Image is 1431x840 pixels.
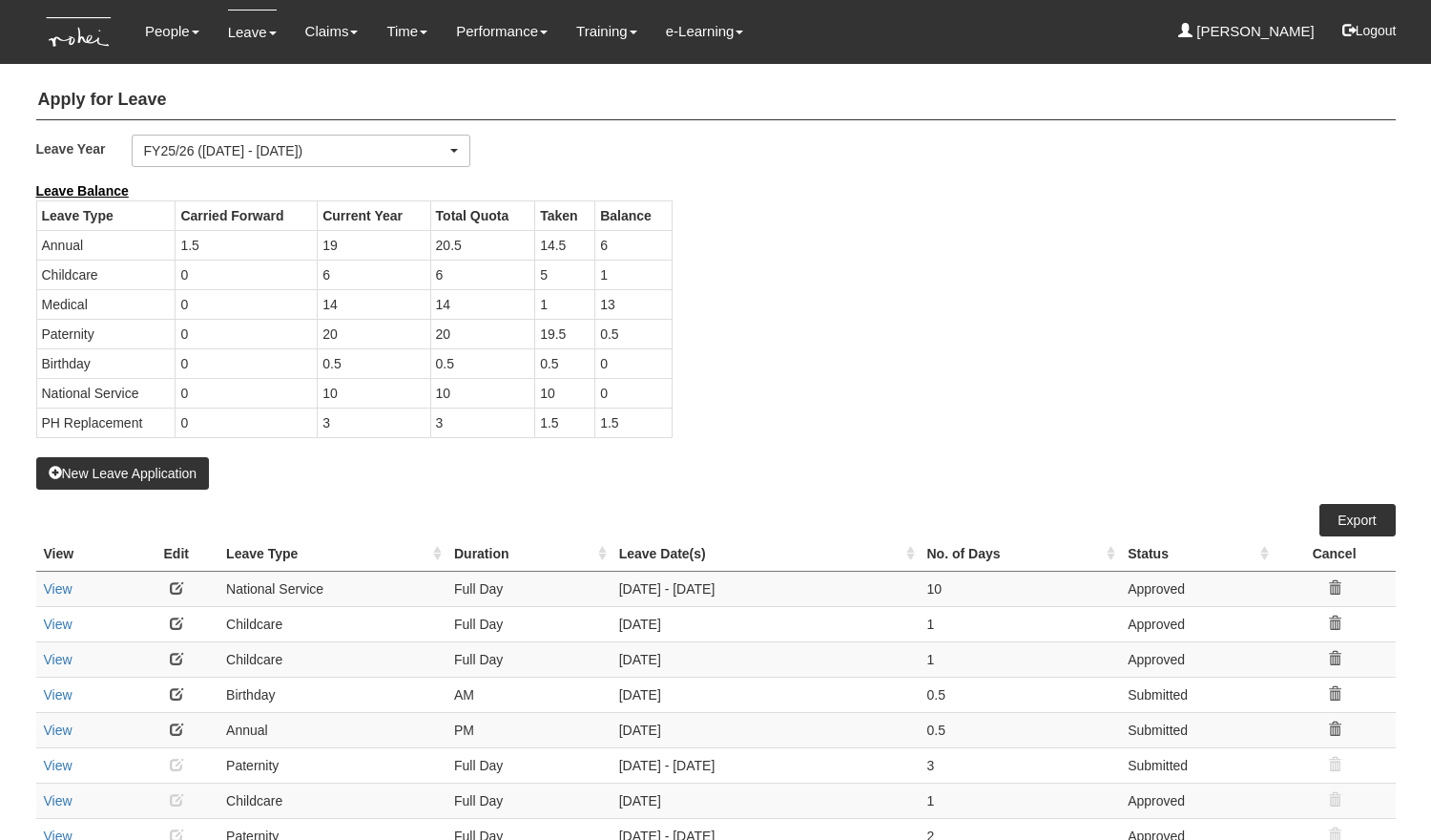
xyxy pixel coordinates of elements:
td: Childcare [218,783,446,818]
td: [DATE] [612,783,920,818]
td: 14 [318,289,430,319]
td: 0.5 [920,712,1121,747]
div: FY25/26 ([DATE] - [DATE]) [144,141,446,160]
td: 1.5 [176,230,318,260]
td: 14 [430,289,535,319]
td: Annual [36,230,176,260]
td: 0.5 [535,348,595,378]
td: 1.5 [535,408,595,437]
td: Paternity [218,747,446,783]
th: Taken [535,200,595,230]
td: 1 [920,606,1121,641]
td: PH Replacement [36,408,176,437]
a: Claims [305,10,359,53]
td: National Service [218,571,446,606]
td: Full Day [446,641,612,677]
a: View [44,723,73,738]
td: 19.5 [535,319,595,348]
td: Approved [1120,606,1274,641]
td: 0 [176,348,318,378]
td: 14.5 [535,230,595,260]
a: View [44,758,73,773]
td: 10 [535,378,595,408]
th: Edit [134,536,218,572]
td: 1.5 [595,408,673,437]
td: [DATE] - [DATE] [612,747,920,783]
th: No. of Days : activate to sort column ascending [920,536,1121,572]
td: National Service [36,378,176,408]
a: Time [386,10,427,53]
td: 0 [176,289,318,319]
a: View [44,793,73,808]
td: 3 [318,408,430,437]
td: 10 [920,571,1121,606]
td: [DATE] [612,712,920,747]
a: People [145,10,199,53]
th: View [36,536,135,572]
td: 0 [595,348,673,378]
td: 6 [318,260,430,289]
td: Approved [1120,641,1274,677]
td: 3 [920,747,1121,783]
td: 6 [595,230,673,260]
td: Birthday [218,677,446,712]
a: View [44,581,73,597]
td: 0.5 [318,348,430,378]
td: Approved [1120,783,1274,818]
a: Training [576,10,637,53]
th: Cancel [1274,536,1396,572]
td: 0.5 [430,348,535,378]
button: Logout [1329,8,1410,53]
td: Approved [1120,571,1274,606]
td: 1 [920,783,1121,818]
td: 3 [430,408,535,437]
button: New Leave Application [36,457,210,490]
a: Performance [456,10,548,53]
label: Leave Year [36,135,132,162]
td: 20 [430,319,535,348]
th: Leave Date(s) : activate to sort column ascending [612,536,920,572]
a: View [44,652,73,667]
h4: Apply for Leave [36,81,1396,120]
td: 1 [535,289,595,319]
th: Duration : activate to sort column ascending [446,536,612,572]
td: Submitted [1120,712,1274,747]
th: Leave Type [36,200,176,230]
td: [DATE] [612,606,920,641]
a: View [44,617,73,632]
td: 0 [176,319,318,348]
th: Leave Type : activate to sort column ascending [218,536,446,572]
button: FY25/26 ([DATE] - [DATE]) [132,135,470,167]
td: 5 [535,260,595,289]
td: Full Day [446,747,612,783]
td: Submitted [1120,747,1274,783]
td: 19 [318,230,430,260]
td: Submitted [1120,677,1274,712]
td: 0.5 [920,677,1121,712]
td: [DATE] [612,677,920,712]
td: 0 [176,260,318,289]
td: Full Day [446,783,612,818]
td: Birthday [36,348,176,378]
td: Childcare [218,641,446,677]
td: [DATE] - [DATE] [612,571,920,606]
a: View [44,687,73,703]
th: Balance [595,200,673,230]
td: 0.5 [595,319,673,348]
td: Childcare [36,260,176,289]
td: PM [446,712,612,747]
a: Export [1319,504,1396,536]
a: [PERSON_NAME] [1178,10,1315,53]
td: 1 [595,260,673,289]
b: Leave Balance [36,183,129,199]
th: Carried Forward [176,200,318,230]
td: Childcare [218,606,446,641]
th: Status : activate to sort column ascending [1120,536,1274,572]
td: 13 [595,289,673,319]
a: e-Learning [666,10,744,53]
td: [DATE] [612,641,920,677]
td: 0 [595,378,673,408]
td: Paternity [36,319,176,348]
td: 6 [430,260,535,289]
td: Full Day [446,571,612,606]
